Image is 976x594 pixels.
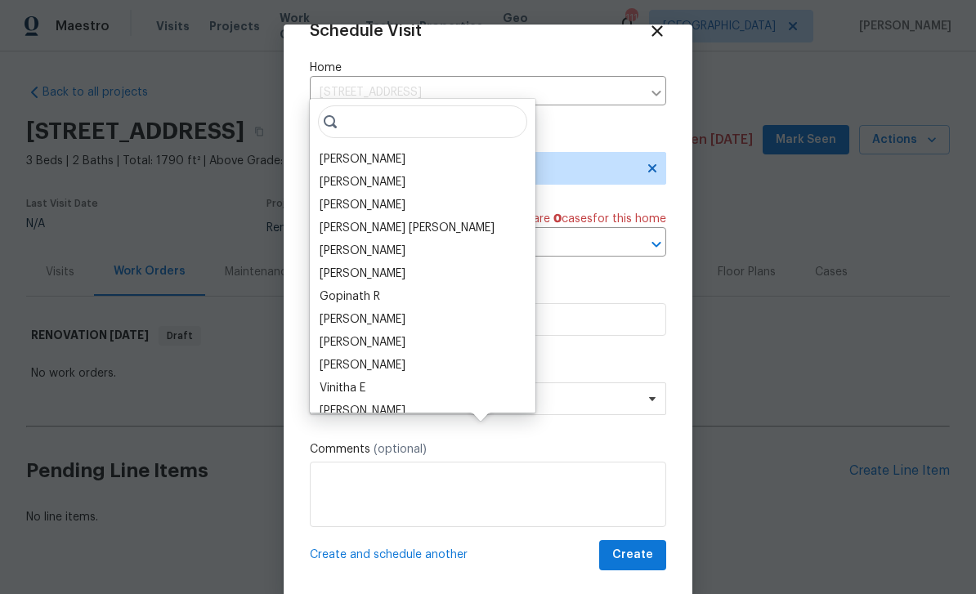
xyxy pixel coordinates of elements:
div: [PERSON_NAME] [320,174,405,190]
div: [PERSON_NAME] [320,243,405,259]
span: Schedule Visit [310,23,422,39]
span: Create [612,545,653,565]
label: Home [310,60,666,76]
div: [PERSON_NAME] [320,151,405,167]
span: 0 [553,213,562,225]
div: [PERSON_NAME] [PERSON_NAME] [320,220,495,236]
input: Enter in an address [310,80,642,105]
div: Vinitha E [320,380,365,396]
div: Gopinath R [320,288,380,305]
button: Create [599,540,666,570]
label: Comments [310,441,666,458]
span: Close [648,22,666,40]
div: [PERSON_NAME] [320,266,405,282]
button: Open [645,233,668,256]
div: [PERSON_NAME] [320,334,405,351]
span: There are case s for this home [502,211,666,227]
div: [PERSON_NAME] [320,311,405,328]
div: [PERSON_NAME] [320,403,405,419]
span: (optional) [374,444,427,455]
span: Create and schedule another [310,547,468,563]
div: [PERSON_NAME] [320,197,405,213]
div: [PERSON_NAME] [320,357,405,373]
